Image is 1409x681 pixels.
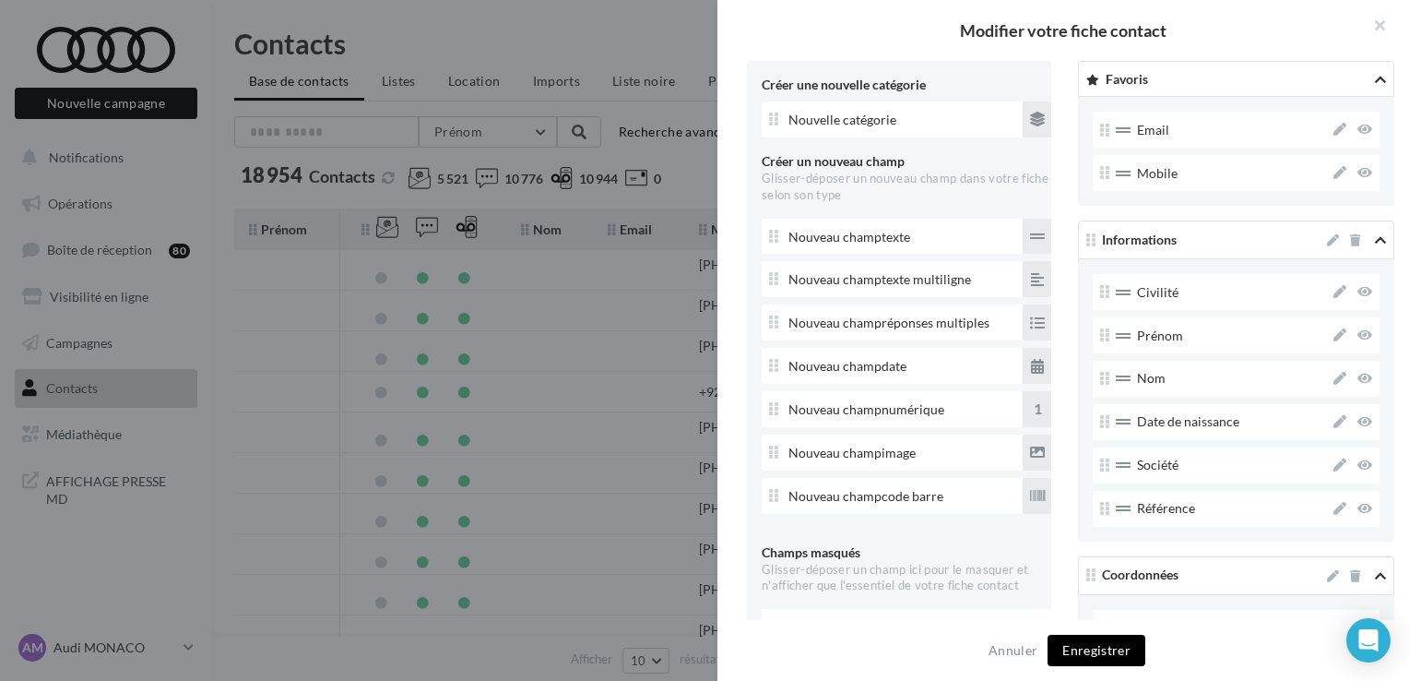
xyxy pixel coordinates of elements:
[788,487,943,506] span: Nouveau champ
[762,562,1052,595] div: Glisser-déposer un champ ici pour le masquer et n'afficher que l'essentiel de votre fiche contact
[788,400,944,419] span: Nouveau champ
[1137,369,1326,388] span: Nom
[788,314,989,332] span: Nouveau champ
[762,171,1052,204] div: Glisser-déposer un nouveau champ dans votre fiche selon son type
[1048,635,1145,666] button: Enregistrer
[882,488,943,504] span: Code barre
[762,76,1052,94] div: Créer une nouvelle catégorie
[1102,567,1178,583] span: Coordonnées
[882,271,971,287] span: Texte multiligne
[1137,412,1326,431] span: Date de naissance
[1137,283,1326,302] span: Civilité
[1137,499,1326,518] span: Référence
[788,270,971,289] span: Nouveau champ
[1102,232,1177,247] span: Informations
[1137,164,1326,183] span: Mobile
[762,544,1052,562] div: Champs masqués
[762,152,1052,171] div: Créer un nouveau champ
[882,315,989,330] span: Réponses multiples
[1034,400,1042,417] span: 1
[882,401,944,417] span: Numérique
[806,618,999,637] span: Fax
[981,639,1045,662] button: Annuler
[1137,618,1326,637] span: Téléphone Fixe
[1106,71,1148,87] span: Favoris
[1137,456,1326,474] span: Société
[1137,327,1326,345] span: Prénom
[747,22,1379,39] h2: Modifier votre fiche contact
[1346,618,1391,663] div: Open Intercom Messenger
[1137,121,1326,139] span: Email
